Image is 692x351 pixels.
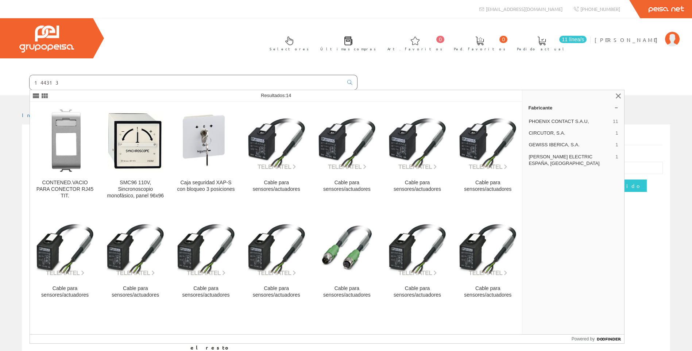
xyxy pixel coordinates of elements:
span: GEWISS IBERICA, S.A. [529,142,612,148]
img: SMC96 110V, Sincronoscopio monofásico, panel 96x96 [106,112,165,170]
span: 0 [436,36,444,43]
a: Fabricante [522,102,624,113]
a: Cable para sensores/actuadores Cable para sensores/actuadores [312,208,382,307]
div: Cable para sensores/actuadores [106,285,165,298]
a: Cable para sensores/actuadores Cable para sensores/actuadores [171,208,241,307]
div: Cable para sensores/actuadores [36,285,94,298]
img: Cable para sensores/actuadores [247,112,306,170]
a: 11 línea/s Pedido actual [510,30,588,55]
span: [PERSON_NAME] ELECTRIC ESPAÑA, [GEOGRAPHIC_DATA] [529,154,612,167]
img: Cable para sensores/actuadores [106,217,165,276]
a: Powered by [572,335,625,343]
input: Buscar ... [30,75,343,90]
div: Cable para sensores/actuadores [177,285,235,298]
div: CONTENED.VACIO PARA CONECTOR RJ45 TIT. [36,180,94,199]
img: Cable para sensores/actuadores [388,217,446,276]
span: Ped. favoritos [454,45,506,53]
div: Cable para sensores/actuadores [459,180,517,193]
span: 14 [286,93,291,98]
a: Cable para sensores/actuadores Cable para sensores/actuadores [312,102,382,208]
div: SMC96 110V, Sincronoscopio monofásico, panel 96x96 [106,180,165,199]
span: 11 [613,118,618,125]
img: Cable para sensores/actuadores [318,112,376,170]
span: [EMAIL_ADDRESS][DOMAIN_NAME] [486,6,563,12]
a: Cable para sensores/actuadores Cable para sensores/actuadores [30,208,100,307]
span: PHOENIX CONTACT S.A.U, [529,118,610,125]
span: [PHONE_NUMBER] [580,6,620,12]
a: Últimas compras [313,30,380,55]
img: CONTENED.VACIO PARA CONECTOR RJ45 TIT. [39,108,91,174]
span: Resultados: [261,93,291,98]
a: Cable para sensores/actuadores Cable para sensores/actuadores [100,208,170,307]
span: Powered by [572,336,595,342]
a: Cable para sensores/actuadores Cable para sensores/actuadores [382,102,452,208]
img: Caja seguridad XAP-S con bloqueo 3 posiciones [177,112,235,170]
img: Cable para sensores/actuadores [177,217,235,276]
a: SMC96 110V, Sincronoscopio monofásico, panel 96x96 SMC96 110V, Sincronoscopio monofásico, panel 9... [100,102,170,208]
a: Cable para sensores/actuadores Cable para sensores/actuadores [453,102,523,208]
a: Selectores [262,30,313,55]
span: 1 [615,154,618,167]
img: Cable para sensores/actuadores [247,217,306,276]
span: Selectores [270,45,309,53]
img: Cable para sensores/actuadores [36,217,94,276]
a: Cable para sensores/actuadores Cable para sensores/actuadores [453,208,523,307]
div: Cable para sensores/actuadores [388,285,446,298]
span: 11 línea/s [559,36,587,43]
span: 1 [615,142,618,148]
a: Inicio [22,112,53,118]
span: [PERSON_NAME] [595,36,661,43]
img: Cable para sensores/actuadores [459,217,517,276]
img: Grupo Peisa [19,26,74,53]
a: Cable para sensores/actuadores Cable para sensores/actuadores [382,208,452,307]
img: Cable para sensores/actuadores [318,217,376,276]
div: Cable para sensores/actuadores [247,285,306,298]
img: Cable para sensores/actuadores [459,112,517,170]
div: Caja seguridad XAP-S con bloqueo 3 posiciones [177,180,235,193]
span: Art. favoritos [387,45,442,53]
div: Cable para sensores/actuadores [318,180,376,193]
a: Caja seguridad XAP-S con bloqueo 3 posiciones Caja seguridad XAP-S con bloqueo 3 posiciones [171,102,241,208]
a: CONTENED.VACIO PARA CONECTOR RJ45 TIT. CONTENED.VACIO PARA CONECTOR RJ45 TIT. [30,102,100,208]
span: Últimas compras [320,45,376,53]
a: Cable para sensores/actuadores Cable para sensores/actuadores [241,208,312,307]
span: 1 [615,130,618,136]
a: [PERSON_NAME] [595,30,680,37]
span: CIRCUTOR, S.A. [529,130,612,136]
div: Cable para sensores/actuadores [247,180,306,193]
span: 0 [499,36,507,43]
img: Cable para sensores/actuadores [388,112,446,170]
a: Cable para sensores/actuadores Cable para sensores/actuadores [241,102,312,208]
div: Cable para sensores/actuadores [318,285,376,298]
div: Cable para sensores/actuadores [459,285,517,298]
div: Cable para sensores/actuadores [388,180,446,193]
span: Pedido actual [517,45,567,53]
